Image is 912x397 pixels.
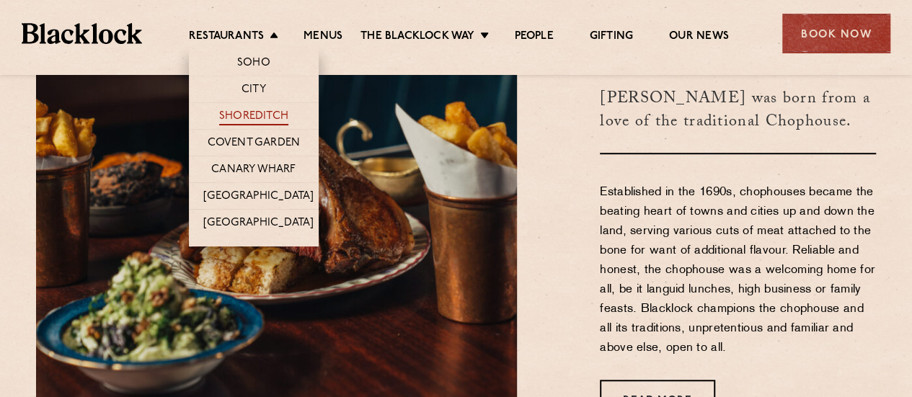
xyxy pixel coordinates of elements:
a: Restaurants [189,30,264,45]
a: Covent Garden [208,136,301,152]
a: City [242,83,266,99]
a: Our News [669,30,729,45]
p: Established in the 1690s, chophouses became the beating heart of towns and cities up and down the... [600,183,876,358]
a: Shoreditch [219,110,288,125]
a: Menus [304,30,342,45]
img: BL_Textured_Logo-footer-cropped.svg [22,23,142,43]
a: Canary Wharf [211,163,296,179]
a: The Blacklock Way [360,30,474,45]
div: Book Now [782,14,890,53]
a: [GEOGRAPHIC_DATA] [203,189,314,205]
a: Gifting [590,30,633,45]
a: Soho [237,56,270,72]
h3: [PERSON_NAME] was born from a love of the traditional Chophouse. [600,66,876,154]
a: People [514,30,553,45]
a: [GEOGRAPHIC_DATA] [203,216,314,232]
